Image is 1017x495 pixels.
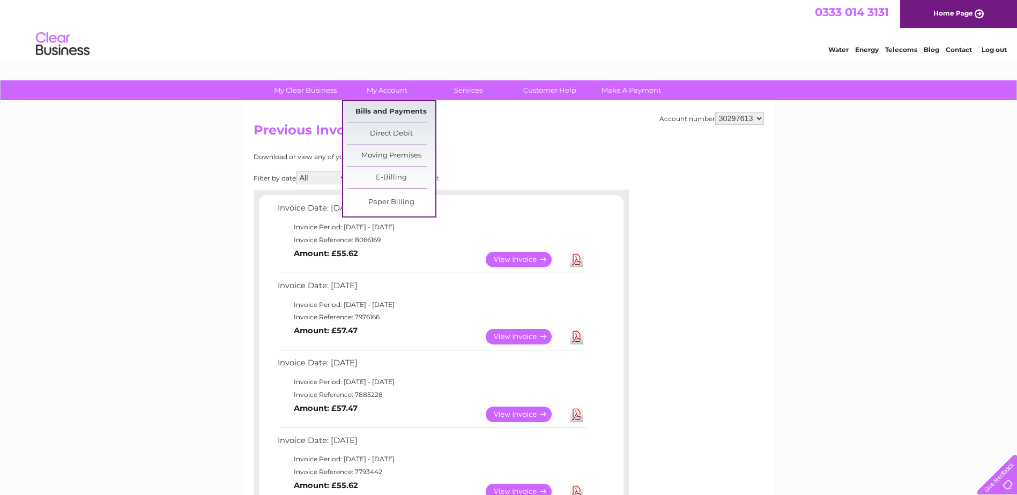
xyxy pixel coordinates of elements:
a: 0333 014 3131 [815,5,889,19]
td: Invoice Date: [DATE] [275,433,589,453]
div: Account number [659,112,764,125]
a: Energy [855,46,879,54]
a: Download [570,329,583,344]
a: Paper Billing [347,192,435,213]
img: logo.png [35,28,90,61]
div: Filter by date [254,171,535,184]
a: View [486,329,565,344]
td: Invoice Reference: 7976166 [275,311,589,324]
h2: Previous Invoices [254,123,764,143]
a: Customer Help [506,80,594,100]
a: Download [570,252,583,267]
td: Invoice Period: [DATE] - [DATE] [275,453,589,466]
td: Invoice Period: [DATE] - [DATE] [275,221,589,234]
a: My Clear Business [261,80,350,100]
div: Download or view any of your previous invoices below. [254,153,535,161]
td: Invoice Date: [DATE] [275,356,589,376]
a: My Account [343,80,431,100]
a: Direct Debit [347,123,435,145]
a: E-Billing [347,167,435,189]
td: Invoice Date: [DATE] [275,279,589,298]
td: Invoice Period: [DATE] - [DATE] [275,376,589,388]
b: Amount: £55.62 [294,481,358,490]
a: Telecoms [885,46,917,54]
td: Invoice Reference: 7793442 [275,466,589,478]
a: Log out [982,46,1007,54]
td: Invoice Date: [DATE] [275,201,589,221]
a: Blog [924,46,939,54]
a: Bills and Payments [347,101,435,123]
b: Amount: £57.47 [294,326,358,335]
td: Invoice Reference: 8066169 [275,234,589,246]
b: Amount: £57.47 [294,403,358,413]
td: Invoice Reference: 7885228 [275,388,589,401]
td: Invoice Period: [DATE] - [DATE] [275,298,589,311]
a: Download [570,407,583,422]
a: Services [424,80,513,100]
a: View [486,252,565,267]
a: Water [828,46,849,54]
a: View [486,407,565,422]
a: Contact [946,46,972,54]
b: Amount: £55.62 [294,249,358,258]
a: Make A Payment [587,80,675,100]
a: Moving Premises [347,145,435,167]
div: Clear Business is a trading name of Verastar Limited (registered in [GEOGRAPHIC_DATA] No. 3667643... [256,6,762,52]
